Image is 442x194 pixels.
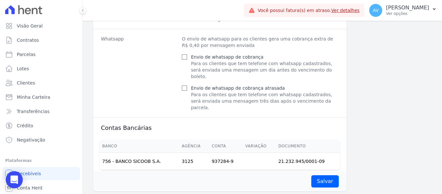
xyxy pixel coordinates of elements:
[364,1,442,19] button: AV [PERSON_NAME] Ver opções
[3,76,80,89] a: Clientes
[191,86,285,91] label: Envio de whatsapp de cobrança atrasada
[258,7,359,14] span: Você possui fatura(s) em atraso.
[331,8,360,13] a: Ver detalhes
[373,8,379,13] span: AV
[179,140,209,153] th: Agência
[100,140,179,153] th: Banco
[3,91,80,104] a: Minha Carteira
[191,91,338,111] p: Para os clientes que tem telefone com whatsapp cadastrados, será enviada uma mensagem três dias a...
[17,108,50,115] span: Transferências
[3,34,80,47] a: Contratos
[101,124,152,132] h3: Contas Bancárias
[311,175,338,188] input: Salvar
[100,153,179,170] td: 756 - BANCO SICOOB S.A.
[386,11,429,16] p: Ver opções
[179,153,209,170] td: 3125
[17,122,33,129] span: Crédito
[3,133,80,146] a: Negativação
[17,170,41,177] span: Recebíveis
[17,37,39,43] span: Contratos
[17,94,50,100] span: Minha Carteira
[17,137,45,143] span: Negativação
[17,65,29,72] span: Lotes
[209,153,243,170] td: 937284-9
[6,171,23,188] div: Open Intercom Messenger
[276,140,340,153] th: Documento
[3,105,80,118] a: Transferências
[386,5,429,11] p: [PERSON_NAME]
[17,23,43,29] span: Visão Geral
[3,19,80,32] a: Visão Geral
[209,140,243,153] th: Conta
[191,60,338,80] p: Para os clientes que tem telefone com whatsapp cadastrados, será enviada uma mensagem um dia ante...
[3,167,80,180] a: Recebíveis
[101,36,177,111] dt: Whatsapp
[191,54,263,60] label: Envio de whatsapp de cobrança
[243,140,276,153] th: Variação
[17,51,36,58] span: Parcelas
[3,48,80,61] a: Parcelas
[17,185,42,191] span: Conta Hent
[5,157,77,165] div: Plataformas
[17,80,35,86] span: Clientes
[3,119,80,132] a: Crédito
[182,36,338,49] p: O envio de whatsapp para os clientes gera uma cobrança extra de R$ 0,40 por mensagem enviada
[3,62,80,75] a: Lotes
[276,153,340,170] td: 21.232.945/0001-09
